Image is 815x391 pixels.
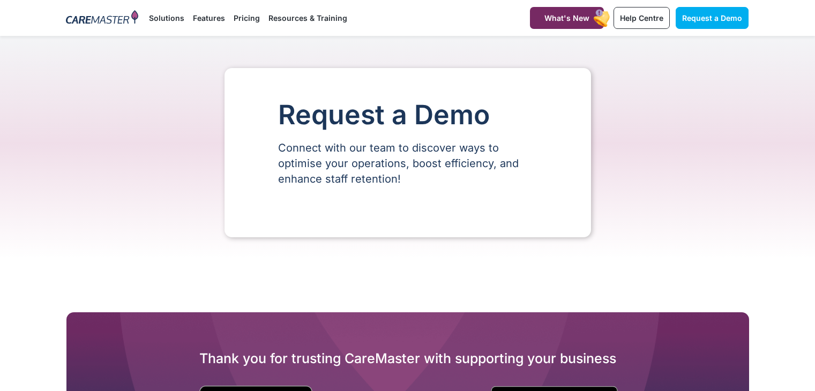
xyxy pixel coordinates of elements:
[278,100,537,130] h1: Request a Demo
[682,13,742,22] span: Request a Demo
[544,13,589,22] span: What's New
[676,7,749,29] a: Request a Demo
[530,7,604,29] a: What's New
[66,10,138,26] img: CareMaster Logo
[278,140,537,187] p: Connect with our team to discover ways to optimise your operations, boost efficiency, and enhance...
[620,13,663,22] span: Help Centre
[66,350,749,367] h2: Thank you for trusting CareMaster with supporting your business
[614,7,670,29] a: Help Centre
